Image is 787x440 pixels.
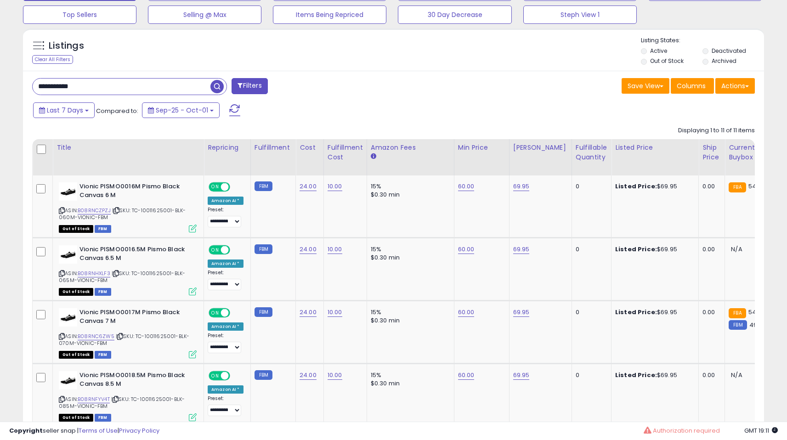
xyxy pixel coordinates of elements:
[576,371,604,379] div: 0
[731,245,742,254] span: N/A
[371,308,447,316] div: 15%
[744,426,778,435] span: 2025-10-9 19:11 GMT
[59,182,197,231] div: ASIN:
[650,47,667,55] label: Active
[78,270,110,277] a: B08RNHXLF3
[208,385,243,394] div: Amazon AI *
[371,254,447,262] div: $0.30 min
[458,245,475,254] a: 60.00
[142,102,220,118] button: Sep-25 - Oct-01
[458,182,475,191] a: 60.00
[255,143,292,152] div: Fulfillment
[576,308,604,316] div: 0
[576,245,604,254] div: 0
[79,426,118,435] a: Terms of Use
[650,57,684,65] label: Out of Stock
[79,245,191,265] b: Vionic PISMO0016.5M Pismo Black Canvas 6.5 M
[273,6,386,24] button: Items Being Repriced
[59,395,185,409] span: | SKU: TC-10011625001-BLK-085M-VIONIC-FBM
[729,182,746,192] small: FBA
[677,81,706,90] span: Columns
[615,371,691,379] div: $69.95
[300,308,317,317] a: 24.00
[371,191,447,199] div: $0.30 min
[59,333,189,346] span: | SKU: TC-10011625001-BLK-070M-VIONIC-FBM
[712,57,736,65] label: Archived
[209,372,221,380] span: ON
[59,270,185,283] span: | SKU: TC-10011625001-BLK-065M-VIONIC-FBM
[622,78,669,94] button: Save View
[615,182,691,191] div: $69.95
[59,182,77,201] img: 31+aPnDV3PL._SL40_.jpg
[300,245,317,254] a: 24.00
[32,55,73,64] div: Clear All Filters
[702,371,718,379] div: 0.00
[209,183,221,191] span: ON
[208,322,243,331] div: Amazon AI *
[712,47,746,55] label: Deactivated
[79,371,191,390] b: Vionic PISMO0018.5M Pismo Black Canvas 8.5 M
[300,182,317,191] a: 24.00
[328,308,342,317] a: 10.00
[47,106,83,115] span: Last 7 Days
[208,395,243,416] div: Preset:
[232,78,267,94] button: Filters
[208,270,243,290] div: Preset:
[513,308,530,317] a: 69.95
[209,309,221,317] span: ON
[615,371,657,379] b: Listed Price:
[513,245,530,254] a: 69.95
[576,143,607,162] div: Fulfillable Quantity
[328,182,342,191] a: 10.00
[371,152,376,161] small: Amazon Fees.
[59,245,77,264] img: 31+aPnDV3PL._SL40_.jpg
[615,143,695,152] div: Listed Price
[9,426,43,435] strong: Copyright
[59,371,77,389] img: 31+aPnDV3PL._SL40_.jpg
[59,225,93,233] span: All listings that are currently out of stock and unavailable for purchase on Amazon
[79,182,191,202] b: Vionic PISMO0016M Pismo Black Canvas 6 M
[328,143,363,162] div: Fulfillment Cost
[78,207,111,214] a: B08RNCZPZJ
[78,395,110,403] a: B08RNFYV4T
[641,36,764,45] p: Listing States:
[615,308,691,316] div: $69.95
[208,207,243,227] div: Preset:
[33,102,95,118] button: Last 7 Days
[328,371,342,380] a: 10.00
[208,197,243,205] div: Amazon AI *
[615,308,657,316] b: Listed Price:
[371,143,450,152] div: Amazon Fees
[59,288,93,296] span: All listings that are currently out of stock and unavailable for purchase on Amazon
[78,333,114,340] a: B08RNC6ZW5
[458,143,505,152] div: Min Price
[615,245,657,254] b: Listed Price:
[300,371,317,380] a: 24.00
[255,307,272,317] small: FBM
[523,6,637,24] button: Steph View 1
[328,245,342,254] a: 10.00
[95,225,111,233] span: FBM
[576,182,604,191] div: 0
[371,379,447,388] div: $0.30 min
[729,320,747,330] small: FBM
[59,371,197,420] div: ASIN:
[671,78,714,94] button: Columns
[59,308,197,357] div: ASIN:
[615,182,657,191] b: Listed Price:
[59,351,93,359] span: All listings that are currently out of stock and unavailable for purchase on Amazon
[255,370,272,380] small: FBM
[229,372,243,380] span: OFF
[749,321,766,329] span: 49.98
[371,371,447,379] div: 15%
[731,371,742,379] span: N/A
[702,182,718,191] div: 0.00
[59,245,197,294] div: ASIN:
[715,78,755,94] button: Actions
[59,308,77,327] img: 31+aPnDV3PL._SL40_.jpg
[79,308,191,327] b: Vionic PISMO0017M Pismo Black Canvas 7 M
[96,107,138,115] span: Compared to:
[458,371,475,380] a: 60.00
[148,6,261,24] button: Selling @ Max
[513,182,530,191] a: 69.95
